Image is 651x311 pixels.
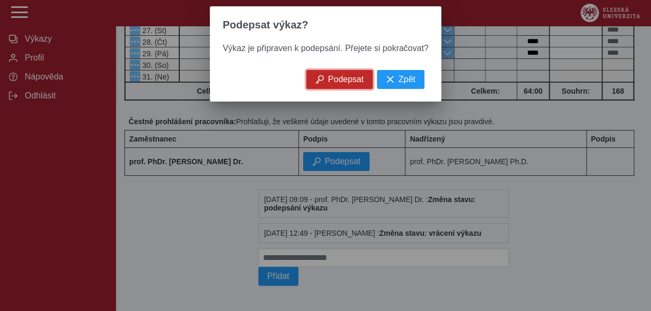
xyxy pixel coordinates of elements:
button: Zpět [377,70,424,89]
button: Podepsat [306,70,373,89]
span: Výkaz je připraven k podepsání. Přejete si pokračovat? [222,44,428,53]
span: Podepsat [328,75,364,84]
span: Zpět [399,75,415,84]
span: Podepsat výkaz? [222,19,308,31]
